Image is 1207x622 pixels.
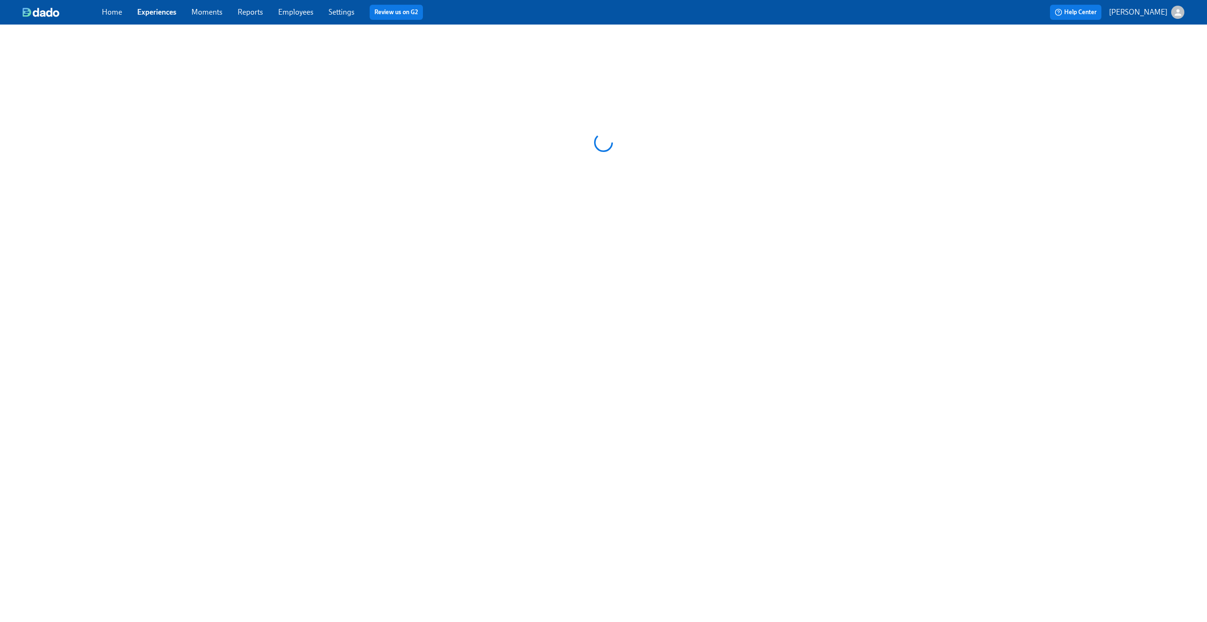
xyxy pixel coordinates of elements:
a: Experiences [137,8,176,17]
a: Reports [238,8,263,17]
a: Home [102,8,122,17]
a: Moments [191,8,223,17]
button: Review us on G2 [370,5,423,20]
a: dado [23,8,102,17]
p: [PERSON_NAME] [1109,7,1167,17]
button: Help Center [1050,5,1101,20]
img: dado [23,8,59,17]
button: [PERSON_NAME] [1109,6,1184,19]
a: Employees [278,8,314,17]
span: Help Center [1055,8,1097,17]
a: Review us on G2 [374,8,418,17]
a: Settings [329,8,355,17]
